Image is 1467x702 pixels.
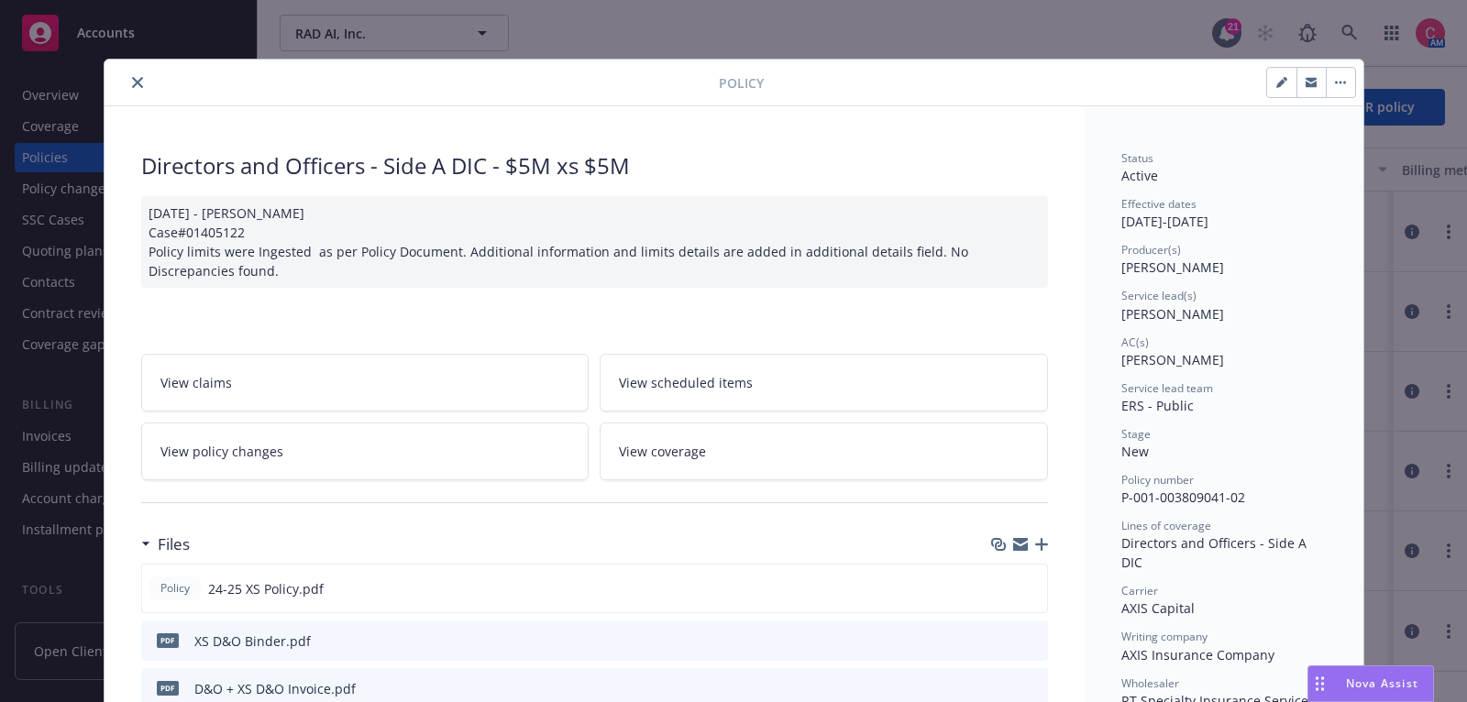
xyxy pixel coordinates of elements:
h3: Files [158,532,190,556]
span: Service lead(s) [1121,288,1197,303]
span: View coverage [619,442,706,461]
div: D&O + XS D&O Invoice.pdf [194,679,356,698]
button: download file [995,631,1009,651]
span: Active [1121,167,1158,184]
span: pdf [157,681,179,695]
span: Producer(s) [1121,242,1181,258]
button: preview file [1023,579,1040,598]
span: New [1121,443,1149,460]
span: Effective dates [1121,196,1197,212]
a: View scheduled items [600,354,1048,411]
span: AC(s) [1121,335,1149,350]
span: Lines of coverage [1121,518,1211,533]
span: [PERSON_NAME] [1121,305,1224,323]
span: Policy [157,580,193,597]
span: Status [1121,150,1153,166]
div: [DATE] - [PERSON_NAME] Case#01405122 Policy limits were Ingested as per Policy Document. Addition... [141,196,1048,288]
span: AXIS Capital [1121,599,1195,617]
div: XS D&O Binder.pdf [194,631,311,651]
span: [PERSON_NAME] [1121,258,1224,276]
div: Drag to move [1308,666,1331,701]
span: View policy changes [160,442,283,461]
a: View claims [141,354,590,411]
div: Files [141,532,190,556]
span: [PERSON_NAME] [1121,351,1224,368]
button: Nova Assist [1307,665,1434,702]
a: View coverage [600,422,1048,480]
span: Writing company [1121,629,1208,644]
a: View policy changes [141,422,590,480]
span: View claims [160,373,232,392]
span: Nova Assist [1346,675,1418,691]
button: close [127,71,149,93]
button: download file [994,579,1009,598]
span: P-001-003809041-02 [1121,488,1245,506]
span: Policy [719,73,764,93]
span: ERS - Public [1121,397,1194,414]
div: Directors and Officers - Side A DIC [1121,533,1327,572]
span: 24-25 XS Policy.pdf [208,579,324,598]
span: View scheduled items [619,373,753,392]
button: download file [995,679,1009,698]
button: preview file [1024,631,1041,651]
span: AXIS Insurance Company [1121,646,1274,664]
span: Service lead team [1121,380,1213,396]
span: Carrier [1121,583,1158,598]
div: Directors and Officers - Side A DIC - $5M xs $5M [141,150,1048,181]
span: Policy number [1121,472,1194,488]
span: Wholesaler [1121,675,1179,691]
button: preview file [1024,679,1041,698]
span: Stage [1121,426,1151,442]
div: [DATE] - [DATE] [1121,196,1327,231]
span: pdf [157,633,179,647]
